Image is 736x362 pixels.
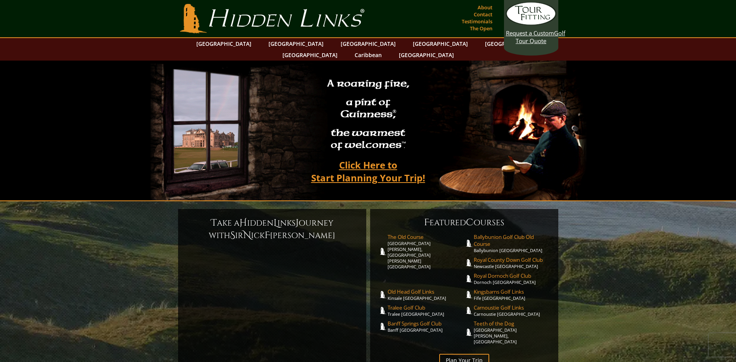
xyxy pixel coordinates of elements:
span: Ballybunion Golf Club Old Course [474,233,551,247]
a: Old Head Golf LinksKinsale [GEOGRAPHIC_DATA] [388,288,464,301]
a: Royal Dornoch Golf ClubDornoch [GEOGRAPHIC_DATA] [474,272,551,285]
h6: eatured ourses [378,216,551,229]
a: Kingsbarns Golf LinksFife [GEOGRAPHIC_DATA] [474,288,551,301]
span: Banff Springs Golf Club [388,320,464,327]
a: Carnoustie Golf LinksCarnoustie [GEOGRAPHIC_DATA] [474,304,551,317]
span: T [211,217,217,229]
a: The Open [468,23,494,34]
span: L [274,217,277,229]
a: Royal County Down Golf ClubNewcastle [GEOGRAPHIC_DATA] [474,256,551,269]
a: Request a CustomGolf Tour Quote [506,2,556,45]
a: Ballybunion Golf Club Old CourseBallybunion [GEOGRAPHIC_DATA] [474,233,551,253]
a: Caribbean [351,49,386,61]
span: Carnoustie Golf Links [474,304,551,311]
h2: A roaring fire, a pint of Guinness , the warmest of welcomes™. [322,74,414,156]
a: [GEOGRAPHIC_DATA] [279,49,341,61]
span: Royal Dornoch Golf Club [474,272,551,279]
a: Contact [472,9,494,20]
a: [GEOGRAPHIC_DATA] [192,38,255,49]
span: F [265,229,270,242]
a: [GEOGRAPHIC_DATA] [337,38,400,49]
h6: ake a idden inks ourney with ir ick [PERSON_NAME] [186,217,358,242]
span: Tralee Golf Club [388,304,464,311]
span: H [239,217,247,229]
a: [GEOGRAPHIC_DATA] [481,38,544,49]
span: Old Head Golf Links [388,288,464,295]
span: N [243,229,251,242]
span: F [424,216,429,229]
span: Royal County Down Golf Club [474,256,551,263]
span: C [466,216,474,229]
a: Teeth of the Dog[GEOGRAPHIC_DATA][PERSON_NAME], [GEOGRAPHIC_DATA] [474,320,551,345]
a: [GEOGRAPHIC_DATA] [265,38,327,49]
a: Banff Springs Golf ClubBanff [GEOGRAPHIC_DATA] [388,320,464,333]
span: S [230,229,235,242]
a: Testimonials [460,16,494,27]
a: Click Here toStart Planning Your Trip! [303,156,433,187]
a: [GEOGRAPHIC_DATA] [395,49,458,61]
span: Teeth of the Dog [474,320,551,327]
a: The Old Course[GEOGRAPHIC_DATA][PERSON_NAME], [GEOGRAPHIC_DATA][PERSON_NAME] [GEOGRAPHIC_DATA] [388,233,464,270]
span: The Old Course [388,233,464,240]
a: Tralee Golf ClubTralee [GEOGRAPHIC_DATA] [388,304,464,317]
a: [GEOGRAPHIC_DATA] [409,38,472,49]
span: Request a Custom [506,29,554,37]
a: About [476,2,494,13]
span: J [296,217,299,229]
span: Kingsbarns Golf Links [474,288,551,295]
